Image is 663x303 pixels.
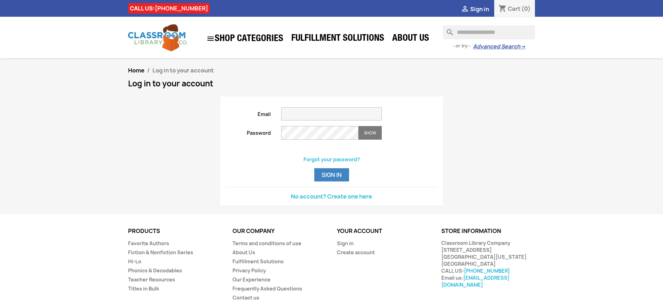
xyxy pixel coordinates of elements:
i:  [206,34,215,43]
a: Phonics & Decodables [128,267,182,274]
button: Sign in [314,168,349,181]
a: [PHONE_NUMBER] [155,5,208,12]
a: Create account [337,249,375,256]
a: Our Experience [232,276,270,283]
a: Privacy Policy [232,267,266,274]
a: Frequently Asked Questions [232,285,302,292]
a: Terms and conditions of use [232,240,301,247]
a: Fulfillment Solutions [232,258,284,265]
h1: Log in to your account [128,79,535,88]
span: Sign in [470,5,489,13]
span: Cart [508,5,520,13]
a: About Us [389,32,433,46]
i: shopping_cart [498,5,507,13]
a: Contact us [232,294,259,301]
span: (0) [521,5,531,13]
input: Password input [281,126,358,140]
i: search [443,25,451,34]
input: Search [443,25,535,39]
div: Classroom Library Company [STREET_ADDRESS] [GEOGRAPHIC_DATA][US_STATE] [GEOGRAPHIC_DATA] CALL US:... [441,240,535,288]
p: Store information [441,228,535,234]
a: Advanced Search→ [473,43,526,50]
a: Hi-Lo [128,258,141,265]
a: SHOP CATEGORIES [203,31,287,46]
a: Fulfillment Solutions [288,32,388,46]
span: → [520,43,526,50]
label: Password [221,126,276,137]
a:  Sign in [461,5,489,13]
a: Forgot your password? [303,156,360,163]
a: About Us [232,249,255,256]
a: [PHONE_NUMBER] [464,267,510,274]
span: - or try - [452,42,473,49]
i:  [461,5,469,14]
p: Products [128,228,222,234]
a: [EMAIL_ADDRESS][DOMAIN_NAME] [441,274,510,288]
a: Your account [337,227,382,235]
a: Favorite Authors [128,240,169,247]
a: Titles in Bulk [128,285,159,292]
div: CALL US: [128,3,210,14]
span: Log in to your account [152,67,214,74]
img: Classroom Library Company [128,24,187,51]
label: Email [221,107,276,118]
a: Fiction & Nonfiction Series [128,249,193,256]
button: Show [358,126,382,140]
a: Teacher Resources [128,276,175,283]
a: Home [128,67,144,74]
a: Sign in [337,240,354,247]
p: Our company [232,228,326,234]
a: No account? Create one here [291,193,372,200]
